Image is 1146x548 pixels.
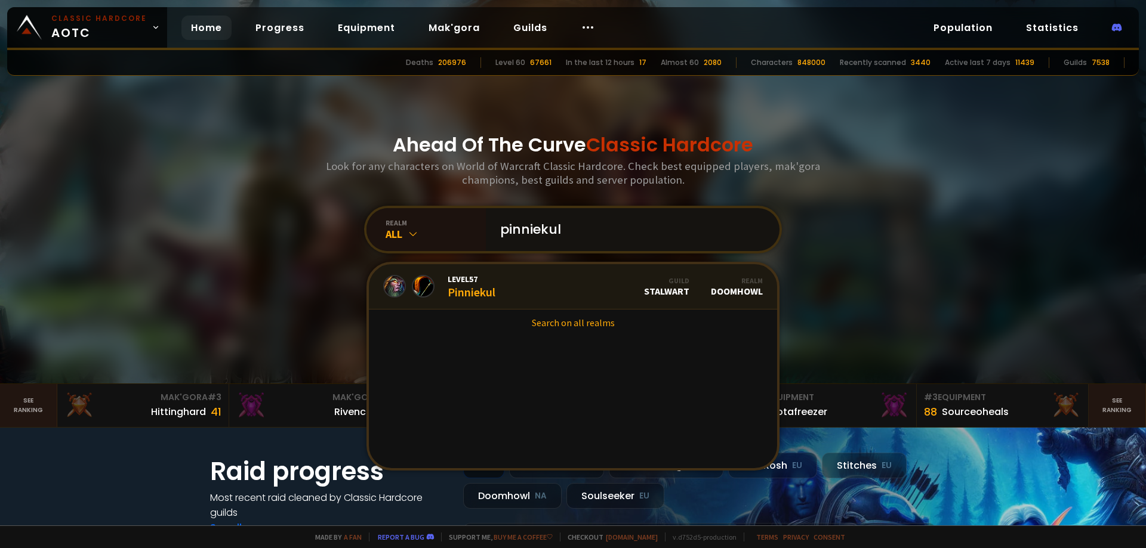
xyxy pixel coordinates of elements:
small: EU [639,490,649,502]
a: Mak'gora [419,16,489,40]
div: Deaths [406,57,433,68]
a: Privacy [783,532,809,541]
h4: Most recent raid cleaned by Classic Hardcore guilds [210,490,449,520]
a: Mak'Gora#2Rivench100 [229,384,401,427]
a: Terms [756,532,778,541]
span: Made by [308,532,362,541]
div: In the last 12 hours [566,57,634,68]
h3: Look for any characters on World of Warcraft Classic Hardcore. Check best equipped players, mak'g... [321,159,825,187]
a: Equipment [328,16,405,40]
span: Level 57 [448,274,495,284]
div: Mak'Gora [64,391,221,404]
div: 67661 [530,57,552,68]
div: 7538 [1092,57,1110,68]
a: Mak'Gora#3Hittinghard41 [57,384,229,427]
div: All [386,227,486,241]
div: 206976 [438,57,466,68]
a: Guilds [504,16,557,40]
input: Search a character... [493,208,765,251]
a: Progress [246,16,314,40]
a: Consent [814,532,845,541]
a: Classic HardcoreAOTC [7,7,167,48]
div: 848000 [797,57,825,68]
div: Level 60 [495,57,525,68]
span: AOTC [51,13,147,42]
div: Hittinghard [151,404,206,419]
h1: Ahead Of The Curve [393,131,753,159]
small: Classic Hardcore [51,13,147,24]
div: Notafreezer [770,404,827,419]
div: Soulseeker [566,483,664,509]
a: Search on all realms [369,309,777,336]
div: Equipment [924,391,1081,404]
div: Stalwart [644,276,689,297]
div: 17 [639,57,646,68]
div: Almost 60 [661,57,699,68]
a: [DOMAIN_NAME] [606,532,658,541]
div: Nek'Rosh [728,453,817,478]
span: # 3 [208,391,221,403]
div: Pinniekul [448,274,495,299]
span: v. d752d5 - production [665,532,737,541]
div: Rivench [334,404,372,419]
span: # 3 [924,391,938,403]
div: Sourceoheals [942,404,1009,419]
small: NA [535,490,547,502]
a: See all progress [210,521,288,534]
div: realm [386,218,486,227]
a: a fan [344,532,362,541]
a: Population [924,16,1002,40]
div: Stitches [822,453,907,478]
a: Buy me a coffee [494,532,553,541]
span: Checkout [560,532,658,541]
small: EU [882,460,892,472]
div: 2080 [704,57,722,68]
a: #2Equipment88Notafreezer [745,384,917,427]
a: Report a bug [378,532,424,541]
div: 11439 [1015,57,1034,68]
a: #3Equipment88Sourceoheals [917,384,1089,427]
div: 88 [924,404,937,420]
a: Home [181,16,232,40]
div: Recently scanned [840,57,906,68]
div: 3440 [911,57,931,68]
div: Guilds [1064,57,1087,68]
div: Doomhowl [711,276,763,297]
div: Characters [751,57,793,68]
span: Classic Hardcore [586,131,753,158]
a: Statistics [1016,16,1088,40]
div: Equipment [752,391,909,404]
div: Mak'Gora [236,391,393,404]
span: Support me, [441,532,553,541]
div: Guild [644,276,689,285]
div: 41 [211,404,221,420]
div: Doomhowl [463,483,562,509]
div: Active last 7 days [945,57,1011,68]
a: Level57PinniekulGuildStalwartRealmDoomhowl [369,264,777,309]
h1: Raid progress [210,453,449,490]
div: Realm [711,276,763,285]
a: Seeranking [1089,384,1146,427]
small: EU [792,460,802,472]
